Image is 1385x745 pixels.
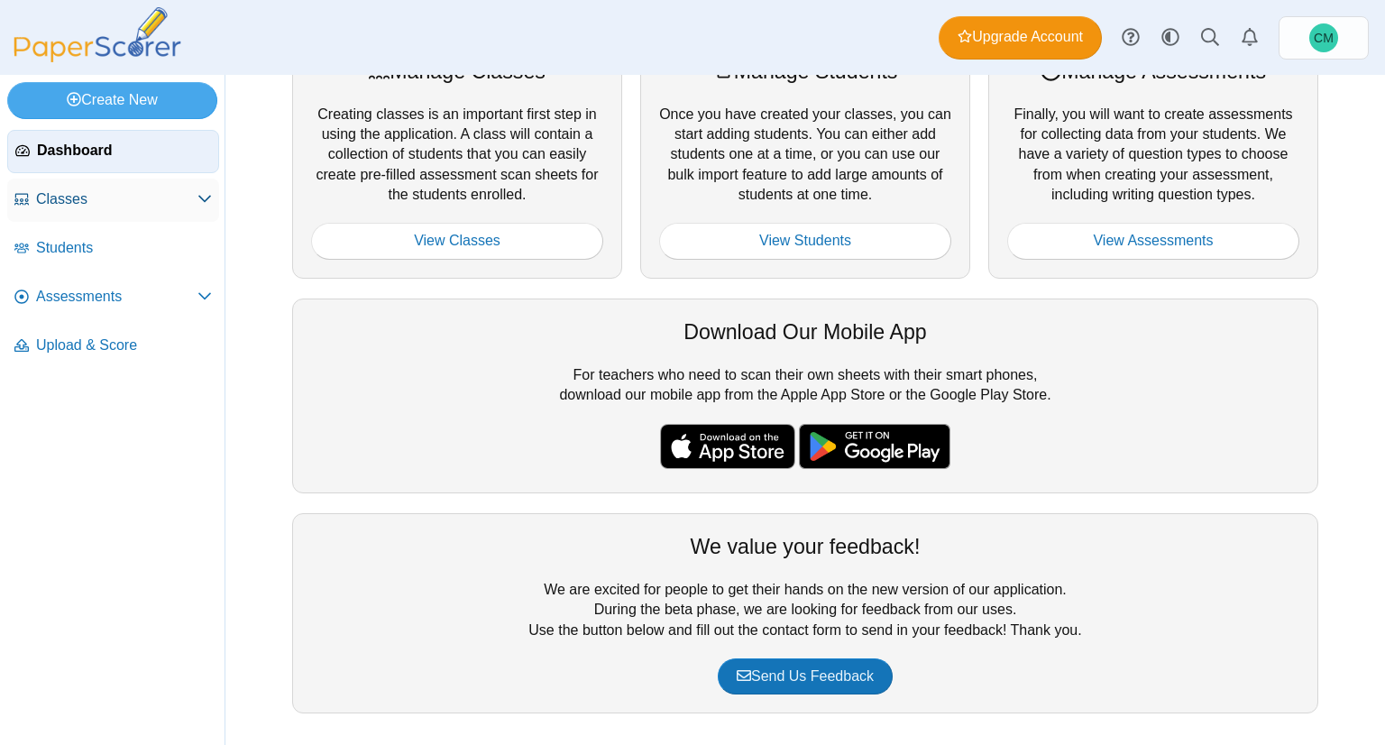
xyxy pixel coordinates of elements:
span: Classes [36,189,197,209]
span: Students [36,238,212,258]
img: apple-store-badge.svg [660,424,795,469]
div: Finally, you will want to create assessments for collecting data from your students. We have a va... [988,38,1318,279]
span: Upload & Score [36,336,212,355]
a: PaperScorer [7,50,188,65]
span: Upgrade Account [958,27,1083,47]
img: google-play-badge.png [799,424,950,469]
span: Dashboard [37,141,211,161]
div: Once you have created your classes, you can start adding students. You can either add students on... [640,38,970,279]
span: Cuauhtémoc Martinez [1309,23,1338,52]
div: We value your feedback! [311,532,1299,561]
a: Create New [7,82,217,118]
a: Upload & Score [7,325,219,368]
div: Creating classes is an important first step in using the application. A class will contain a coll... [292,38,622,279]
span: Cuauhtémoc Martinez [1314,32,1334,44]
a: Students [7,227,219,271]
a: Assessments [7,276,219,319]
a: Cuauhtémoc Martinez [1279,16,1369,60]
div: We are excited for people to get their hands on the new version of our application. During the be... [292,513,1318,713]
a: Alerts [1230,18,1270,58]
span: Assessments [36,287,197,307]
div: Download Our Mobile App [311,317,1299,346]
span: Send Us Feedback [737,668,874,684]
a: Classes [7,179,219,222]
a: View Classes [311,223,603,259]
a: Dashboard [7,130,219,173]
a: View Students [659,223,951,259]
a: Upgrade Account [939,16,1102,60]
a: Send Us Feedback [718,658,893,694]
div: For teachers who need to scan their own sheets with their smart phones, download our mobile app f... [292,299,1318,493]
a: View Assessments [1007,223,1299,259]
img: PaperScorer [7,7,188,62]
